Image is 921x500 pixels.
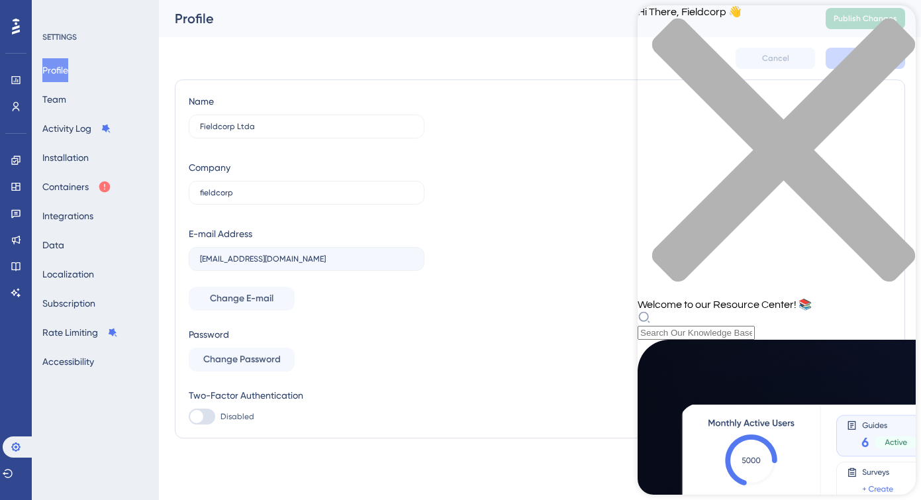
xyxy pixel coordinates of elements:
[42,233,64,257] button: Data
[5,8,29,32] img: launcher-image-alternative-text
[4,4,36,36] button: Open AI Assistant Launcher
[31,3,83,19] span: Need Help?
[42,87,66,111] button: Team
[189,226,252,242] div: E-mail Address
[189,348,295,372] button: Change Password
[210,291,273,307] span: Change E-mail
[42,321,118,344] button: Rate Limiting
[42,350,94,374] button: Accessibility
[42,146,89,170] button: Installation
[42,291,95,315] button: Subscription
[175,9,793,28] div: Profile
[42,204,93,228] button: Integrations
[189,326,424,342] div: Password
[200,254,413,264] input: E-mail Address
[189,160,230,175] div: Company
[42,175,111,199] button: Containers
[42,32,150,42] div: SETTINGS
[189,93,214,109] div: Name
[203,352,281,368] span: Change Password
[42,58,68,82] button: Profile
[220,411,254,422] span: Disabled
[189,387,424,403] div: Two-Factor Authentication
[42,117,111,140] button: Activity Log
[189,287,295,311] button: Change E-mail
[92,7,96,17] div: 4
[200,188,413,197] input: Company Name
[200,122,413,131] input: Name Surname
[42,262,94,286] button: Localization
